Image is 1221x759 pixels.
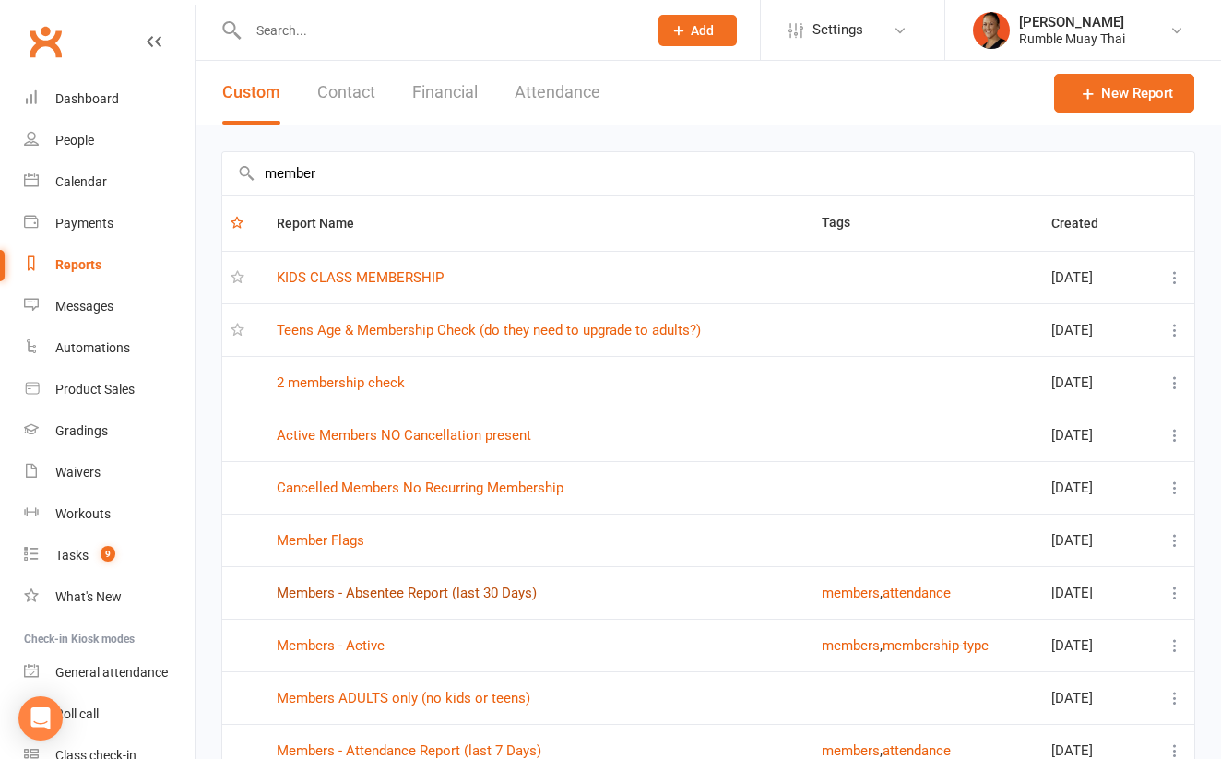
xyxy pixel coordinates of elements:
[277,690,530,706] a: Members ADULTS only (no kids or teens)
[55,382,135,397] div: Product Sales
[101,546,115,562] span: 9
[55,340,130,355] div: Automations
[277,427,531,444] a: Active Members NO Cancellation present
[277,216,374,231] span: Report Name
[24,694,195,735] a: Roll call
[24,286,195,327] a: Messages
[277,374,405,391] a: 2 membership check
[55,299,113,314] div: Messages
[18,696,63,741] div: Open Intercom Messenger
[880,637,883,654] span: ,
[1019,30,1125,47] div: Rumble Muay Thai
[55,257,101,272] div: Reports
[55,706,99,721] div: Roll call
[24,203,195,244] a: Payments
[883,582,951,604] button: attendance
[55,465,101,480] div: Waivers
[1019,14,1125,30] div: [PERSON_NAME]
[277,585,537,601] a: Members - Absentee Report (last 30 Days)
[412,61,478,125] button: Financial
[24,327,195,369] a: Automations
[55,548,89,563] div: Tasks
[55,216,113,231] div: Payments
[22,18,68,65] a: Clubworx
[1051,216,1119,231] span: Created
[24,535,195,576] a: Tasks 9
[277,637,385,654] a: Members - Active
[24,652,195,694] a: General attendance kiosk mode
[24,244,195,286] a: Reports
[813,196,1043,251] th: Tags
[1043,409,1147,461] td: [DATE]
[1043,303,1147,356] td: [DATE]
[1043,671,1147,724] td: [DATE]
[277,532,364,549] a: Member Flags
[880,742,883,759] span: ,
[1051,212,1119,234] button: Created
[55,91,119,106] div: Dashboard
[222,152,1194,195] input: Search by name
[277,322,701,338] a: Teens Age & Membership Check (do they need to upgrade to adults?)
[883,634,989,657] button: membership-type
[691,23,714,38] span: Add
[55,589,122,604] div: What's New
[24,576,195,618] a: What's New
[222,61,280,125] button: Custom
[24,369,195,410] a: Product Sales
[24,161,195,203] a: Calendar
[277,480,563,496] a: Cancelled Members No Recurring Membership
[1054,74,1194,113] a: New Report
[243,18,634,43] input: Search...
[812,9,863,51] span: Settings
[55,506,111,521] div: Workouts
[1043,356,1147,409] td: [DATE]
[277,742,541,759] a: Members - Attendance Report (last 7 Days)
[1043,251,1147,303] td: [DATE]
[24,120,195,161] a: People
[1043,619,1147,671] td: [DATE]
[317,61,375,125] button: Contact
[277,269,444,286] a: KIDS CLASS MEMBERSHIP
[1043,566,1147,619] td: [DATE]
[55,423,108,438] div: Gradings
[822,582,880,604] button: members
[1043,514,1147,566] td: [DATE]
[24,410,195,452] a: Gradings
[55,665,168,680] div: General attendance
[55,133,94,148] div: People
[880,585,883,601] span: ,
[24,78,195,120] a: Dashboard
[24,493,195,535] a: Workouts
[973,12,1010,49] img: thumb_image1722232694.png
[515,61,600,125] button: Attendance
[24,452,195,493] a: Waivers
[55,174,107,189] div: Calendar
[658,15,737,46] button: Add
[277,212,374,234] button: Report Name
[822,634,880,657] button: members
[1043,461,1147,514] td: [DATE]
